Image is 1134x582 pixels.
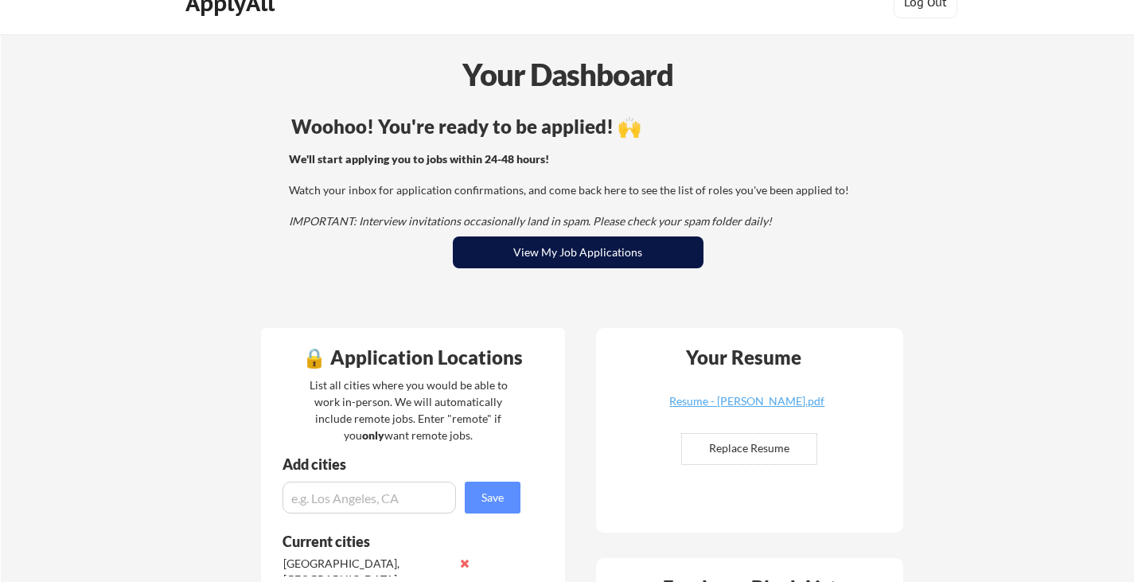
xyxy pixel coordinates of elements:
div: Current cities [283,534,503,549]
div: Your Dashboard [2,52,1134,97]
div: 🔒 Application Locations [265,348,561,367]
div: Add cities [283,457,524,471]
div: Resume - [PERSON_NAME].pdf [653,396,842,407]
button: Save [465,482,520,514]
div: Woohoo! You're ready to be applied! 🙌 [291,117,865,136]
a: Resume - [PERSON_NAME].pdf [653,396,842,420]
button: View My Job Applications [453,236,703,268]
em: IMPORTANT: Interview invitations occasionally land in spam. Please check your spam folder daily! [289,214,772,228]
div: List all cities where you would be able to work in-person. We will automatically include remote j... [299,377,518,443]
strong: We'll start applying you to jobs within 24-48 hours! [289,152,549,166]
strong: only [362,428,384,442]
input: e.g. Los Angeles, CA [283,482,456,514]
div: Watch your inbox for application confirmations, and come back here to see the list of roles you'v... [289,151,863,229]
div: Your Resume [665,348,823,367]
